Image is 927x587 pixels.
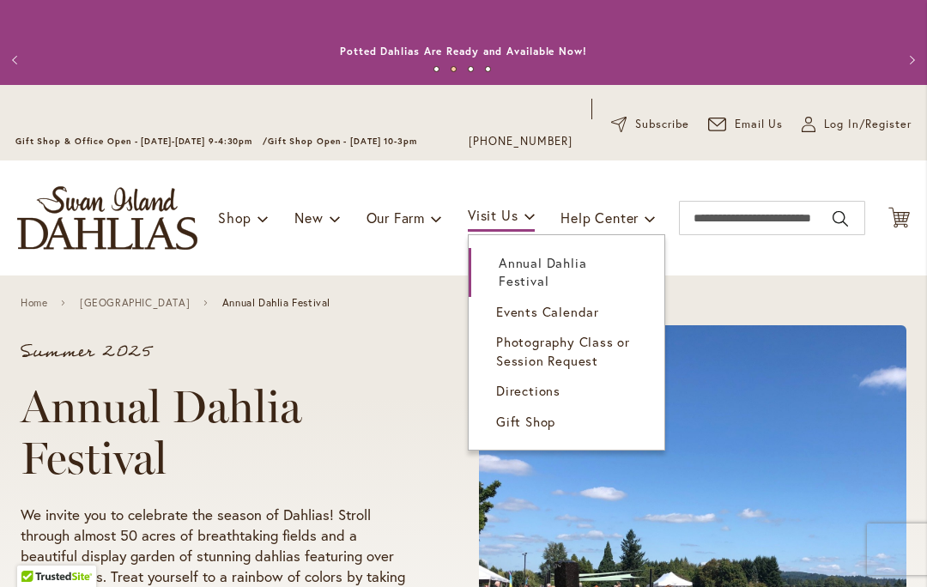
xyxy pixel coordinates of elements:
[468,66,474,72] button: 3 of 4
[433,66,439,72] button: 1 of 4
[367,209,425,227] span: Our Farm
[802,116,912,133] a: Log In/Register
[222,297,330,309] span: Annual Dahlia Festival
[496,303,599,320] span: Events Calendar
[17,186,197,250] a: store logo
[499,254,586,289] span: Annual Dahlia Festival
[80,297,190,309] a: [GEOGRAPHIC_DATA]
[21,297,47,309] a: Home
[560,209,639,227] span: Help Center
[735,116,784,133] span: Email Us
[824,116,912,133] span: Log In/Register
[268,136,417,147] span: Gift Shop Open - [DATE] 10-3pm
[496,382,560,399] span: Directions
[708,116,784,133] a: Email Us
[468,206,518,224] span: Visit Us
[469,133,573,150] a: [PHONE_NUMBER]
[340,45,587,57] a: Potted Dahlias Are Ready and Available Now!
[294,209,323,227] span: New
[21,381,414,484] h1: Annual Dahlia Festival
[15,136,268,147] span: Gift Shop & Office Open - [DATE]-[DATE] 9-4:30pm /
[485,66,491,72] button: 4 of 4
[451,66,457,72] button: 2 of 4
[21,343,414,360] p: Summer 2025
[611,116,689,133] a: Subscribe
[218,209,251,227] span: Shop
[496,413,555,430] span: Gift Shop
[635,116,689,133] span: Subscribe
[496,333,630,368] span: Photography Class or Session Request
[893,43,927,77] button: Next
